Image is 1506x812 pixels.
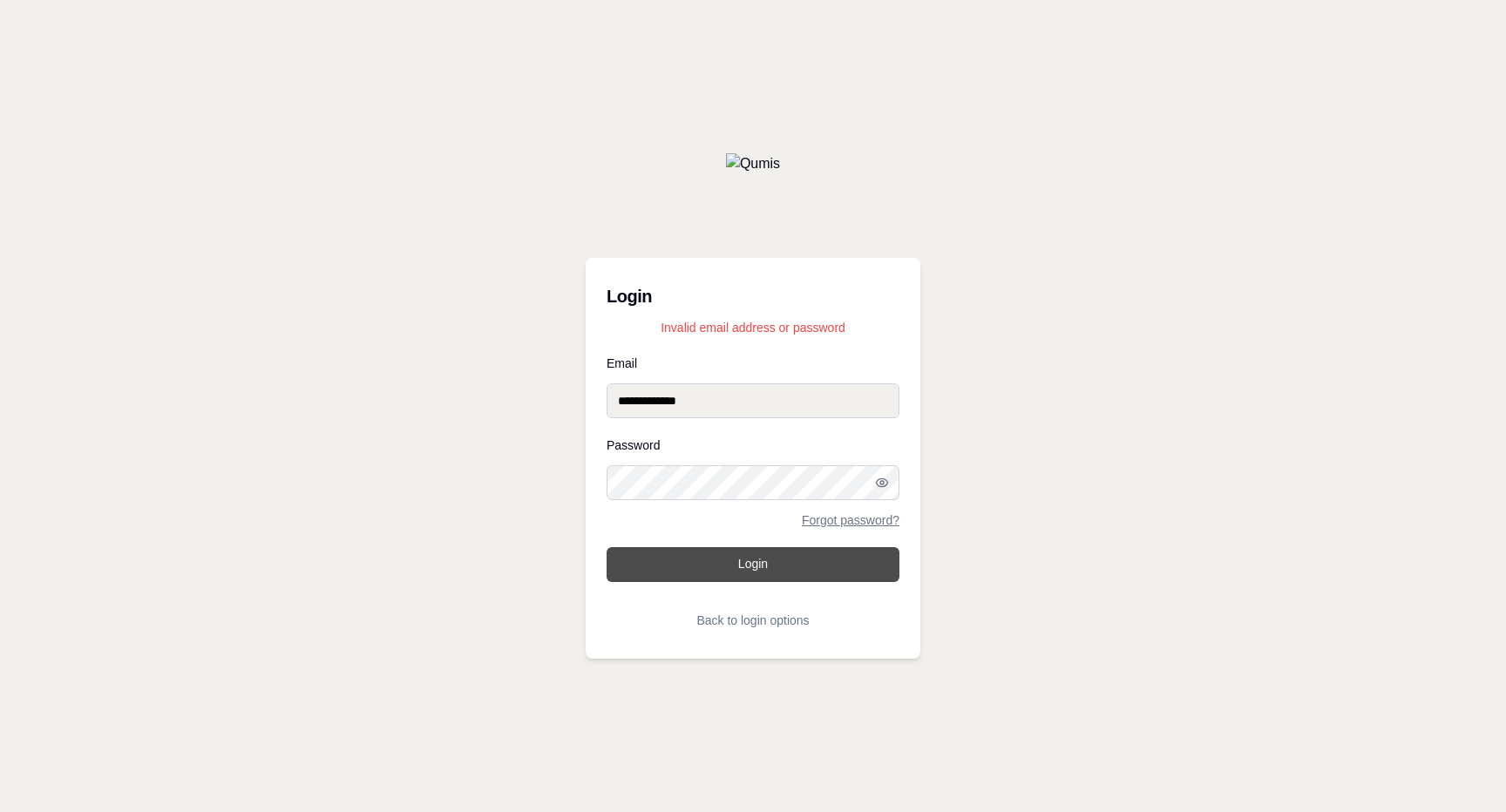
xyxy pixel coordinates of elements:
button: Login [607,547,899,582]
label: Email [607,357,899,369]
label: Password [607,439,899,451]
p: Invalid email address or password [607,319,899,336]
a: Forgot password? [802,514,899,526]
img: Qumis [726,153,780,174]
h3: Login [607,279,899,314]
button: Back to login options [607,603,899,638]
